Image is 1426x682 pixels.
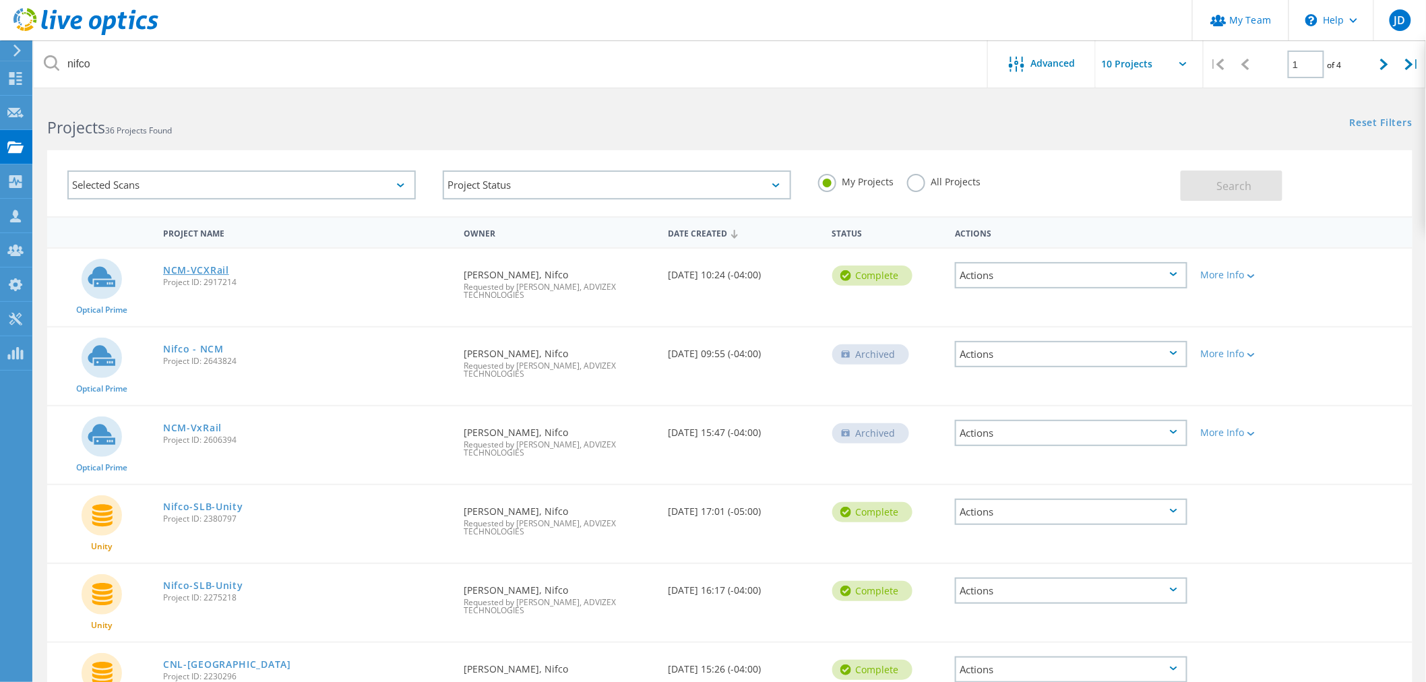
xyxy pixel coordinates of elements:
[907,174,981,187] label: All Projects
[163,278,450,286] span: Project ID: 2917214
[443,170,791,199] div: Project Status
[457,564,662,628] div: [PERSON_NAME], Nifco
[76,464,127,472] span: Optical Prime
[163,423,222,433] a: NCM-VxRail
[105,125,172,136] span: 36 Projects Found
[156,220,457,245] div: Project Name
[92,621,113,629] span: Unity
[76,385,127,393] span: Optical Prime
[13,28,158,38] a: Live Optics Dashboard
[662,485,826,530] div: [DATE] 17:01 (-05:00)
[662,220,826,245] div: Date Created
[832,581,912,601] div: Complete
[457,249,662,313] div: [PERSON_NAME], Nifco
[163,673,450,681] span: Project ID: 2230296
[1305,14,1317,26] svg: \n
[832,660,912,680] div: Complete
[163,660,291,669] a: CNL-[GEOGRAPHIC_DATA]
[47,117,105,138] b: Projects
[832,423,909,443] div: Archived
[163,515,450,523] span: Project ID: 2380797
[955,578,1187,604] div: Actions
[464,362,655,378] span: Requested by [PERSON_NAME], ADVIZEX TECHNOLOGIES
[163,502,243,511] a: Nifco-SLB-Unity
[457,220,662,245] div: Owner
[457,328,662,392] div: [PERSON_NAME], Nifco
[1031,59,1076,68] span: Advanced
[955,499,1187,525] div: Actions
[457,406,662,470] div: [PERSON_NAME], Nifco
[92,542,113,551] span: Unity
[464,520,655,536] span: Requested by [PERSON_NAME], ADVIZEX TECHNOLOGIES
[1398,40,1426,88] div: |
[1394,15,1406,26] span: JD
[1328,59,1342,71] span: of 4
[826,220,948,245] div: Status
[662,406,826,451] div: [DATE] 15:47 (-04:00)
[163,357,450,365] span: Project ID: 2643824
[662,249,826,293] div: [DATE] 10:24 (-04:00)
[662,564,826,609] div: [DATE] 16:17 (-04:00)
[818,174,894,187] label: My Projects
[76,306,127,314] span: Optical Prime
[1201,349,1297,359] div: More Info
[1181,170,1282,201] button: Search
[1201,270,1297,280] div: More Info
[955,420,1187,446] div: Actions
[955,341,1187,367] div: Actions
[1201,428,1297,437] div: More Info
[1204,40,1231,88] div: |
[1216,179,1251,193] span: Search
[163,581,243,590] a: Nifco-SLB-Unity
[457,485,662,549] div: [PERSON_NAME], Nifco
[163,266,229,275] a: NCM-VCXRail
[464,598,655,615] span: Requested by [PERSON_NAME], ADVIZEX TECHNOLOGIES
[67,170,416,199] div: Selected Scans
[464,283,655,299] span: Requested by [PERSON_NAME], ADVIZEX TECHNOLOGIES
[34,40,989,88] input: Search projects by name, owner, ID, company, etc
[163,594,450,602] span: Project ID: 2275218
[1350,118,1413,129] a: Reset Filters
[163,436,450,444] span: Project ID: 2606394
[832,266,912,286] div: Complete
[662,328,826,372] div: [DATE] 09:55 (-04:00)
[955,262,1187,288] div: Actions
[948,220,1194,245] div: Actions
[464,441,655,457] span: Requested by [PERSON_NAME], ADVIZEX TECHNOLOGIES
[832,344,909,365] div: Archived
[163,344,224,354] a: Nifco - NCM
[832,502,912,522] div: Complete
